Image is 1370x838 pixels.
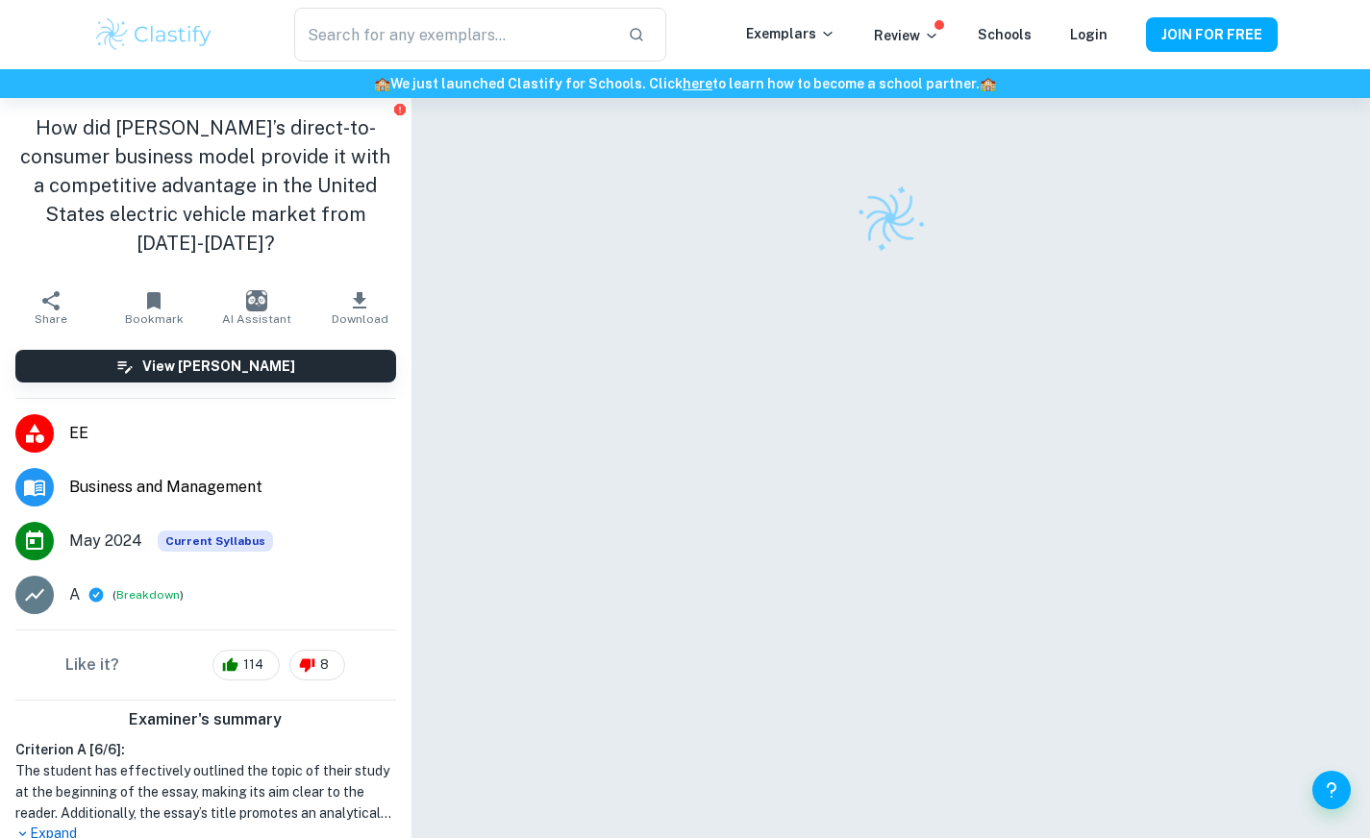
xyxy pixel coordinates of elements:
button: Bookmark [103,281,206,334]
h6: Criterion A [ 6 / 6 ]: [15,739,396,760]
div: 114 [212,650,280,680]
button: AI Assistant [206,281,309,334]
button: Breakdown [116,586,180,604]
a: Schools [978,27,1032,42]
button: Report issue [393,102,408,116]
span: Download [332,312,388,326]
h6: Examiner's summary [8,708,404,731]
div: 8 [289,650,345,680]
span: 🏫 [980,76,996,91]
img: Clastify logo [93,15,215,54]
div: This exemplar is based on the current syllabus. Feel free to refer to it for inspiration/ideas wh... [158,530,273,552]
span: 114 [233,655,274,675]
span: ( ) [112,586,184,604]
span: May 2024 [69,530,142,553]
span: Bookmark [125,312,184,326]
a: here [683,76,712,91]
span: Share [35,312,67,326]
span: EE [69,422,396,445]
h1: The student has effectively outlined the topic of their study at the beginning of the essay, maki... [15,760,396,824]
h6: Like it? [65,653,119,677]
span: Current Syllabus [158,530,273,552]
h6: View [PERSON_NAME] [142,356,295,377]
img: AI Assistant [246,290,267,311]
button: View [PERSON_NAME] [15,350,396,382]
button: Help and Feedback [1312,771,1351,809]
p: Exemplars [746,23,835,44]
span: 8 [310,655,339,675]
button: Download [309,281,411,334]
span: Business and Management [69,476,396,499]
p: Review [874,25,939,46]
button: JOIN FOR FREE [1146,17,1278,52]
img: Clastify logo [844,172,936,264]
a: Login [1070,27,1108,42]
span: AI Assistant [222,312,291,326]
h6: We just launched Clastify for Schools. Click to learn how to become a school partner. [4,73,1366,94]
p: A [69,583,80,606]
h1: How did [PERSON_NAME]’s direct-to-consumer business model provide it with a competitive advantage... [15,113,396,258]
input: Search for any exemplars... [294,8,611,62]
span: 🏫 [374,76,390,91]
